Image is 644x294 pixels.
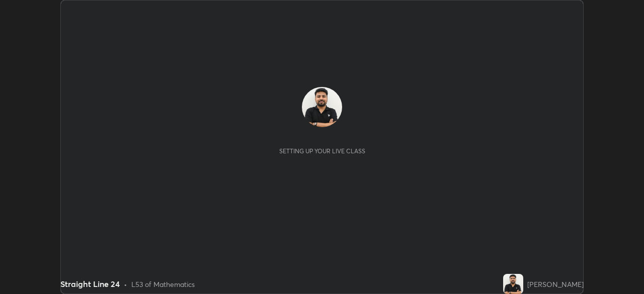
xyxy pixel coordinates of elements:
div: Straight Line 24 [60,278,120,290]
div: [PERSON_NAME] [527,279,584,289]
div: L53 of Mathematics [131,279,195,289]
div: Setting up your live class [279,147,365,155]
img: a9ba632262ef428287db51fe8869eec0.jpg [302,87,342,127]
div: • [124,279,127,289]
img: a9ba632262ef428287db51fe8869eec0.jpg [503,274,523,294]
